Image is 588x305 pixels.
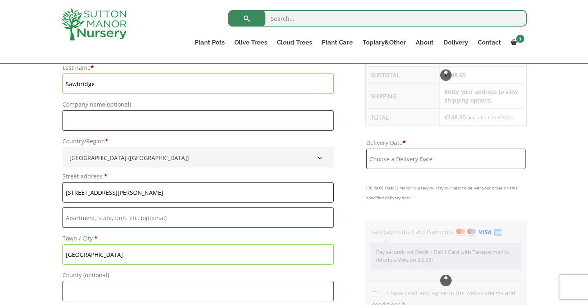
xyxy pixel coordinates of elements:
input: Apartment, suite, unit, etc. (optional) [62,207,334,228]
span: Country/Region [62,147,334,167]
a: 1 [506,37,527,48]
a: Cloud Trees [272,37,317,48]
input: Choose a Delivery Date [366,149,526,169]
label: Company name [62,99,334,110]
a: Topiary&Other [358,37,411,48]
span: 1 [516,35,524,43]
a: Plant Pots [190,37,229,48]
input: House number and street name [62,182,334,203]
a: Delivery [439,37,473,48]
label: Country/Region [62,136,334,147]
a: Contact [473,37,506,48]
abbr: required [403,139,406,147]
a: Olive Trees [229,37,272,48]
small: [PERSON_NAME] Manor Nursery will try our best to deliver your order on this specified delivery date. [366,183,526,203]
label: Town / City [62,233,334,244]
span: United Kingdom (UK) [67,151,330,165]
img: logo [61,8,127,40]
a: Plant Care [317,37,358,48]
label: Street address [62,171,334,182]
label: Last name [62,62,334,73]
span: (optional) [105,100,131,108]
span: (optional) [83,271,109,279]
label: Delivery Date [366,137,526,149]
a: About [411,37,439,48]
input: Search... [228,10,527,27]
label: County [62,269,334,281]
